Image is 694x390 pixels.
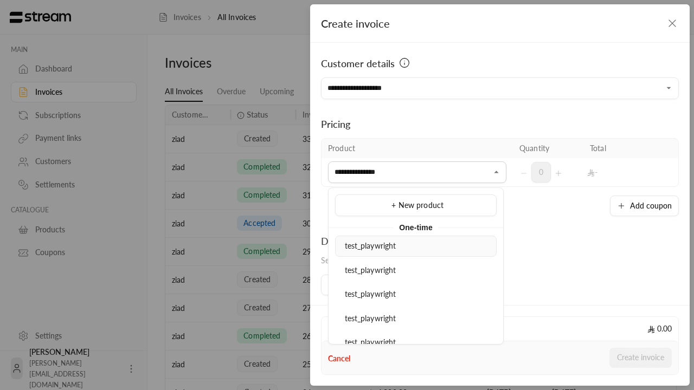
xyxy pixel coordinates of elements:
span: Select the day the invoice is due [321,256,428,265]
table: Selected Products [321,138,679,187]
span: 0 [531,162,551,183]
span: test_playwright [345,265,396,275]
span: test_playwright [345,337,396,347]
span: 0.00 [647,323,672,334]
div: Pricing [321,116,679,132]
button: Close [490,166,503,179]
th: Product [322,139,513,158]
th: Total [583,139,654,158]
span: One-time [394,221,438,234]
button: Cancel [328,353,350,364]
span: + New product [391,200,444,210]
span: test_playwright [345,241,396,250]
button: Add coupon [610,196,679,216]
button: Open [663,82,676,95]
span: test_playwright [345,289,396,298]
td: - [583,158,654,186]
span: Customer details [321,56,395,71]
span: Create invoice [321,17,390,30]
th: Quantity [513,139,583,158]
span: test_playwright [345,314,396,323]
div: Due date [321,233,428,249]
